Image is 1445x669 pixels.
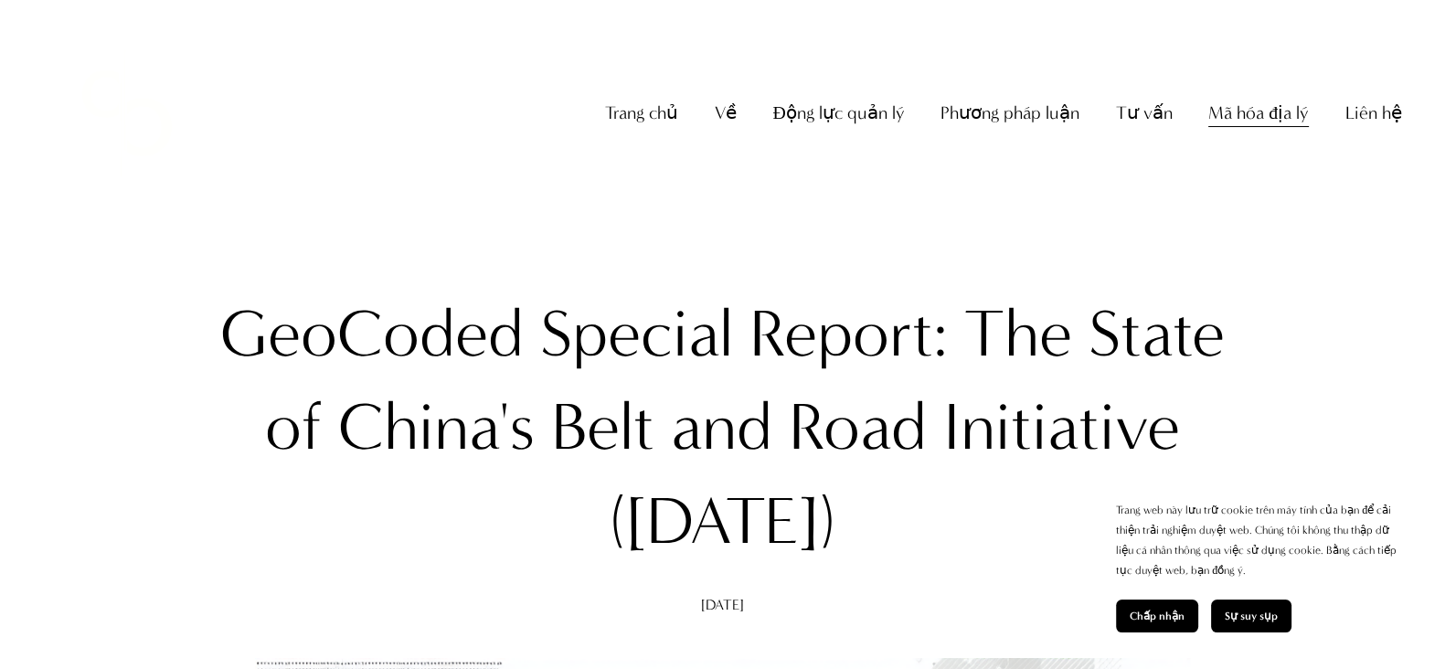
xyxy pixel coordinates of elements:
font: Trang web này lưu trữ cookie trên máy tính của bạn để cải thiện trải nghiệm duyệt web. Chúng tôi ... [1116,504,1399,577]
font: Phương pháp luận [940,102,1079,123]
a: Trang chủ [605,95,678,132]
font: Động lực quản lý [772,102,904,123]
button: Sự suy sụp [1211,600,1291,632]
font: Sự suy sụp [1225,610,1278,622]
a: thư mục thả xuống [715,95,737,132]
h1: GeoCoded Special Report: The State of China's Belt and Road Initiative ([DATE]) [186,288,1259,568]
font: Tư vấn [1116,102,1173,123]
font: [DATE] [701,596,744,613]
a: thư mục thả xuống [1116,95,1173,132]
font: Mã hóa địa lý [1208,102,1309,123]
a: thư mục thả xuống [772,95,904,132]
a: thư mục thả xuống [1345,95,1402,132]
font: Chấp nhận [1130,610,1185,622]
font: Trang chủ [605,102,678,123]
font: Về [715,102,737,123]
a: thư mục thả xuống [940,95,1079,132]
section: Biểu ngữ cookie [1098,483,1427,651]
img: Christopher Sanchez & Co. [43,29,211,197]
button: Chấp nhận [1116,600,1198,632]
a: thư mục thả xuống [1208,95,1309,132]
font: Liên hệ [1345,102,1402,123]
